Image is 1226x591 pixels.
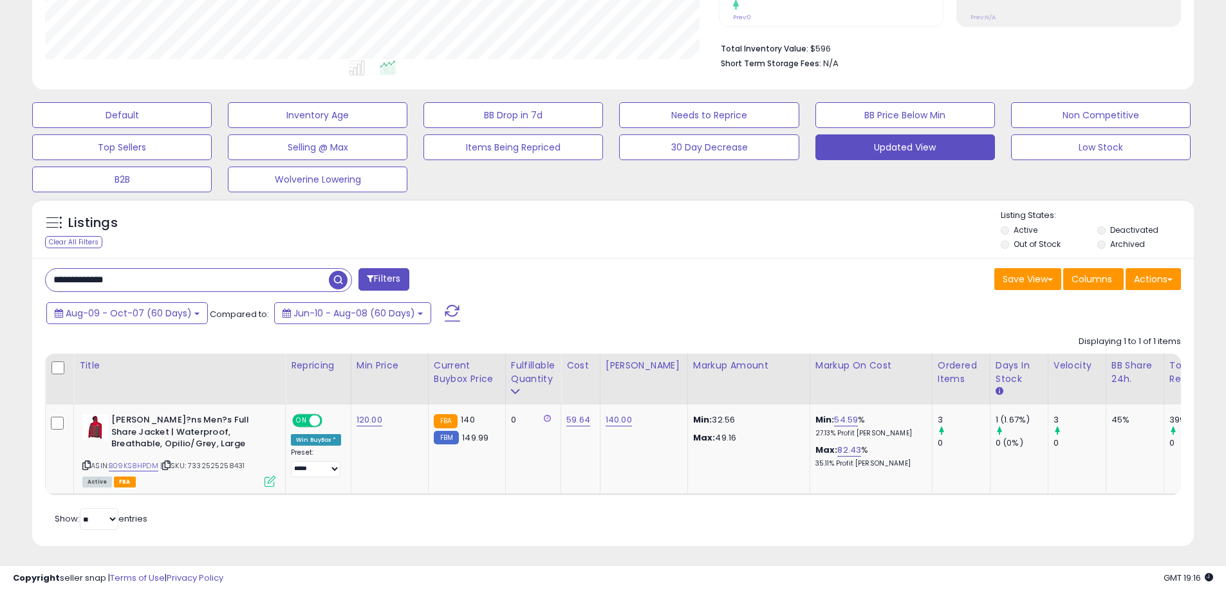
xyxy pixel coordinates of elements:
[815,102,995,128] button: BB Price Below Min
[293,415,310,426] span: ON
[1072,273,1112,286] span: Columns
[693,414,712,426] strong: Min:
[606,414,632,426] a: 140.00
[210,308,269,320] span: Compared to:
[1111,414,1154,426] div: 45%
[357,414,382,426] a: 120.00
[693,432,800,444] p: 49.16
[46,302,208,324] button: Aug-09 - Oct-07 (60 Days)
[68,214,118,232] h5: Listings
[815,444,922,468] div: %
[938,414,990,426] div: 3
[1110,239,1145,250] label: Archived
[32,167,212,192] button: B2B
[274,302,431,324] button: Jun-10 - Aug-08 (60 Days)
[1011,102,1191,128] button: Non Competitive
[32,102,212,128] button: Default
[834,414,858,426] a: 54.59
[693,359,804,372] div: Markup Amount
[996,359,1043,386] div: Days In Stock
[110,572,165,584] a: Terms of Use
[996,437,1048,449] div: 0 (0%)
[461,414,474,426] span: 140
[996,414,1048,426] div: 1 (1.67%)
[291,448,341,477] div: Preset:
[823,57,839,69] span: N/A
[358,268,409,291] button: Filters
[45,236,102,248] div: Clear All Filters
[66,307,192,320] span: Aug-09 - Oct-07 (60 Days)
[566,359,595,372] div: Cost
[938,359,985,386] div: Ordered Items
[1054,437,1106,449] div: 0
[228,167,407,192] button: Wolverine Lowering
[357,359,423,372] div: Min Price
[434,431,459,444] small: FBM
[994,268,1061,290] button: Save View
[566,414,590,426] a: 59.64
[511,414,551,426] div: 0
[1169,414,1221,426] div: 399.98
[13,572,60,584] strong: Copyright
[1011,134,1191,160] button: Low Stock
[434,359,500,386] div: Current Buybox Price
[1110,224,1158,235] label: Deactivated
[619,134,799,160] button: 30 Day Decrease
[1079,336,1181,348] div: Displaying 1 to 1 of 1 items
[815,429,922,438] p: 27.13% Profit [PERSON_NAME]
[82,414,275,486] div: ASIN:
[815,459,922,468] p: 35.11% Profit [PERSON_NAME]
[1001,210,1194,222] p: Listing States:
[55,513,147,525] span: Show: entries
[434,414,458,428] small: FBA
[167,572,223,584] a: Privacy Policy
[462,432,488,444] span: 149.99
[1111,359,1158,386] div: BB Share 24h.
[79,359,280,372] div: Title
[1164,572,1213,584] span: 2025-10-8 19:16 GMT
[815,134,995,160] button: Updated View
[693,414,800,426] p: 32.56
[693,432,716,444] strong: Max:
[996,386,1003,397] small: Days In Stock.
[1126,268,1181,290] button: Actions
[160,460,245,471] span: | SKU: 7332525258431
[1054,414,1106,426] div: 3
[111,414,268,453] b: [PERSON_NAME]?ns Men?s Full Share Jacket | Waterproof, Breathable, Opilio/Grey, Large
[114,477,136,487] span: FBA
[32,134,212,160] button: Top Sellers
[938,437,990,449] div: 0
[619,102,799,128] button: Needs to Reprice
[1169,437,1221,449] div: 0
[320,415,341,426] span: OFF
[423,102,603,128] button: BB Drop in 7d
[721,43,808,54] b: Total Inventory Value:
[606,359,682,372] div: [PERSON_NAME]
[1054,359,1101,372] div: Velocity
[721,58,821,69] b: Short Term Storage Fees:
[837,444,861,457] a: 82.43
[815,444,838,456] b: Max:
[291,359,346,372] div: Repricing
[815,414,922,438] div: %
[733,14,751,21] small: Prev: 0
[971,14,996,21] small: Prev: N/A
[1014,239,1061,250] label: Out of Stock
[423,134,603,160] button: Items Being Repriced
[1063,268,1124,290] button: Columns
[228,102,407,128] button: Inventory Age
[228,134,407,160] button: Selling @ Max
[810,354,932,405] th: The percentage added to the cost of goods (COGS) that forms the calculator for Min & Max prices.
[1169,359,1216,386] div: Total Rev.
[815,414,835,426] b: Min:
[82,414,108,440] img: 31OgqJk0rxL._SL40_.jpg
[109,460,158,471] a: B09KS8HPDM
[293,307,415,320] span: Jun-10 - Aug-08 (60 Days)
[721,40,1171,55] li: $596
[815,359,927,372] div: Markup on Cost
[1014,224,1037,235] label: Active
[291,434,341,446] div: Win BuyBox *
[13,572,223,585] div: seller snap | |
[82,477,112,487] span: All listings currently available for purchase on Amazon
[511,359,555,386] div: Fulfillable Quantity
